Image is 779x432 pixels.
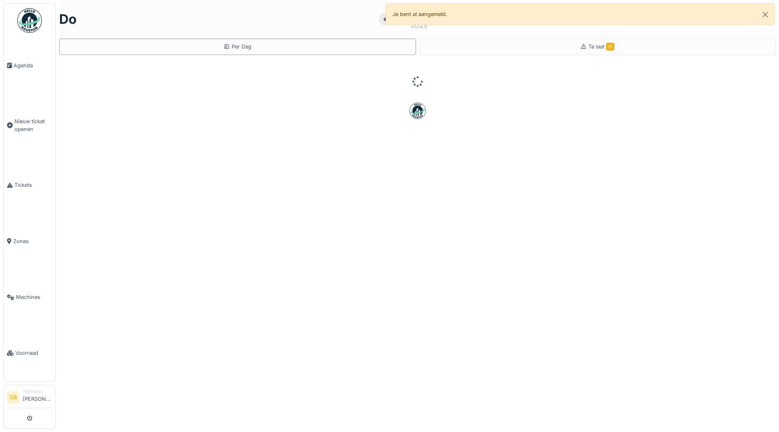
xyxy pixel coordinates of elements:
div: Je bent al aangemeld. [386,3,775,25]
a: Agenda [4,37,55,93]
span: Machines [16,293,52,301]
a: Tickets [4,157,55,213]
span: 15 [606,43,614,51]
span: Voorraad [15,349,52,357]
a: CB Technicus[PERSON_NAME] [7,388,52,408]
h1: do [59,11,77,27]
img: Badge_color-CXgf-gQk.svg [17,8,42,33]
div: Per Dag [223,43,251,51]
div: 2025 [411,21,427,30]
li: CB [7,391,19,404]
li: [PERSON_NAME] [23,388,52,406]
div: Technicus [23,388,52,395]
span: Agenda [14,62,52,69]
img: badge-BVDL4wpA.svg [409,103,426,119]
span: Tickets [14,181,52,189]
a: Zones [4,213,55,269]
a: Voorraad [4,325,55,381]
span: Te laat [588,44,614,50]
a: Nieuw ticket openen [4,93,55,157]
span: Nieuw ticket openen [14,117,52,133]
button: Close [756,4,774,25]
a: Machines [4,269,55,325]
span: Zones [13,237,52,245]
